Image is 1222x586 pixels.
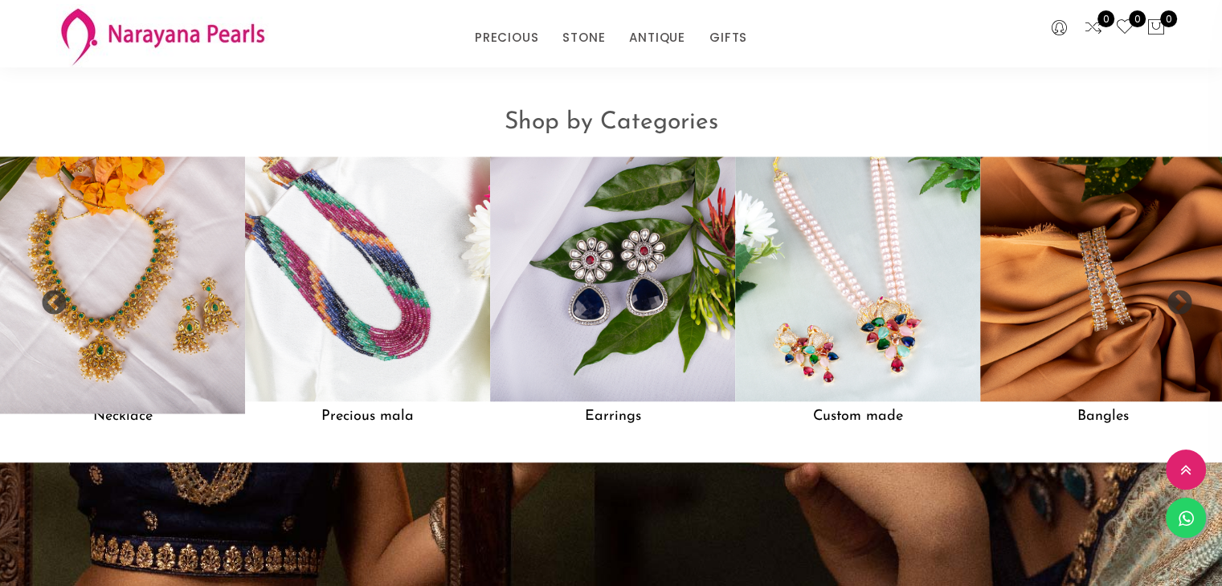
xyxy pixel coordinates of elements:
h5: Precious mala [245,401,490,432]
button: 0 [1146,18,1166,39]
h5: Earrings [490,401,735,432]
a: STONE [562,26,605,50]
img: Custom made [735,157,980,401]
a: ANTIQUE [629,26,685,50]
a: GIFTS [709,26,747,50]
span: 0 [1097,10,1114,27]
a: PRECIOUS [475,26,538,50]
img: Earrings [490,157,735,401]
h5: Custom made [735,401,980,432]
button: Previous [40,290,56,306]
img: Precious mala [245,157,490,401]
a: 0 [1084,18,1103,39]
a: 0 [1115,18,1134,39]
button: Next [1166,290,1182,306]
span: 0 [1160,10,1177,27]
span: 0 [1129,10,1146,27]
